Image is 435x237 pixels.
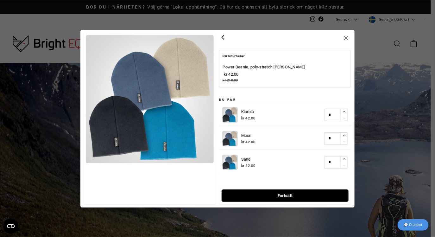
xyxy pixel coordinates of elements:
[241,156,256,162] p: Sand
[241,108,256,115] p: Klarblå
[86,35,214,163] img: pwrbeanie-all-02.jpg
[241,139,256,145] p: kr 42.00
[219,97,351,102] h5: Du får
[223,54,348,59] p: Du returnerar
[223,71,305,83] p: kr 42.00
[241,132,256,139] p: Moon
[278,189,293,201] span: Fortsätt
[223,154,238,170] img: pwrbeanie-all-02.jpg
[223,131,238,146] img: pwrbeanie-all-02.jpg
[241,115,256,121] p: kr 42.00
[223,78,238,82] strike: kr 210.00
[398,219,429,231] div: 💬 Chattbot
[241,163,256,169] p: kr 42.00
[3,219,18,234] button: Open CMP widget
[222,189,349,202] button: Fortsätt
[223,107,238,123] img: pwrbeanie-all-02.jpg
[223,64,305,70] p: Power Beanie, poly-stretch [PERSON_NAME]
